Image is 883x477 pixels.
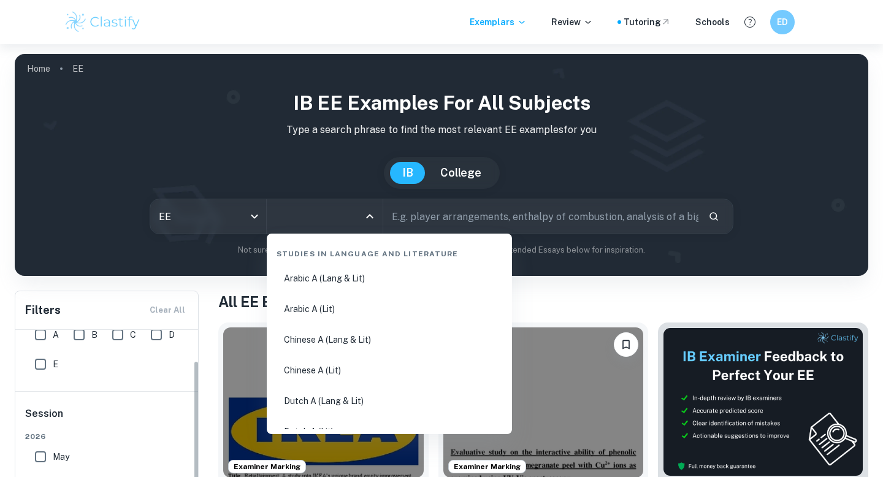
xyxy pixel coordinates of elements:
span: D [169,328,175,342]
span: C [130,328,136,342]
h6: ED [776,15,790,29]
p: Exemplars [470,15,527,29]
h1: IB EE examples for all subjects [25,88,858,118]
input: E.g. player arrangements, enthalpy of combustion, analysis of a big city... [383,199,698,234]
span: E [53,357,58,371]
button: Search [703,206,724,227]
button: IB [390,162,426,184]
span: Examiner Marking [449,461,526,472]
h6: Session [25,406,189,431]
a: Schools [695,15,730,29]
h6: Filters [25,302,61,319]
span: May [53,450,69,464]
a: Tutoring [624,15,671,29]
li: Arabic A (Lang & Lit) [272,264,507,292]
span: B [91,328,97,342]
h1: All EE Examples [218,291,868,313]
button: Help and Feedback [740,12,760,32]
span: 2026 [25,431,189,442]
div: EE [150,199,266,234]
a: Home [27,60,50,77]
button: College [428,162,494,184]
p: Type a search phrase to find the most relevant EE examples for you [25,123,858,137]
img: profile cover [15,54,868,276]
span: Examiner Marking [229,461,305,472]
p: Not sure what to search for? You can always look through our example Extended Essays below for in... [25,244,858,256]
li: Arabic A (Lit) [272,295,507,323]
img: Thumbnail [663,327,863,476]
img: Clastify logo [64,10,142,34]
li: Chinese A (Lit) [272,356,507,384]
li: Chinese A (Lang & Lit) [272,326,507,354]
button: Bookmark [614,332,638,357]
p: EE [72,62,83,75]
button: Close [361,208,378,225]
div: Studies in Language and Literature [272,238,507,264]
span: A [53,328,59,342]
li: Dutch A (Lang & Lit) [272,387,507,415]
li: Dutch A (Lit) [272,418,507,446]
button: ED [770,10,795,34]
p: Review [551,15,593,29]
